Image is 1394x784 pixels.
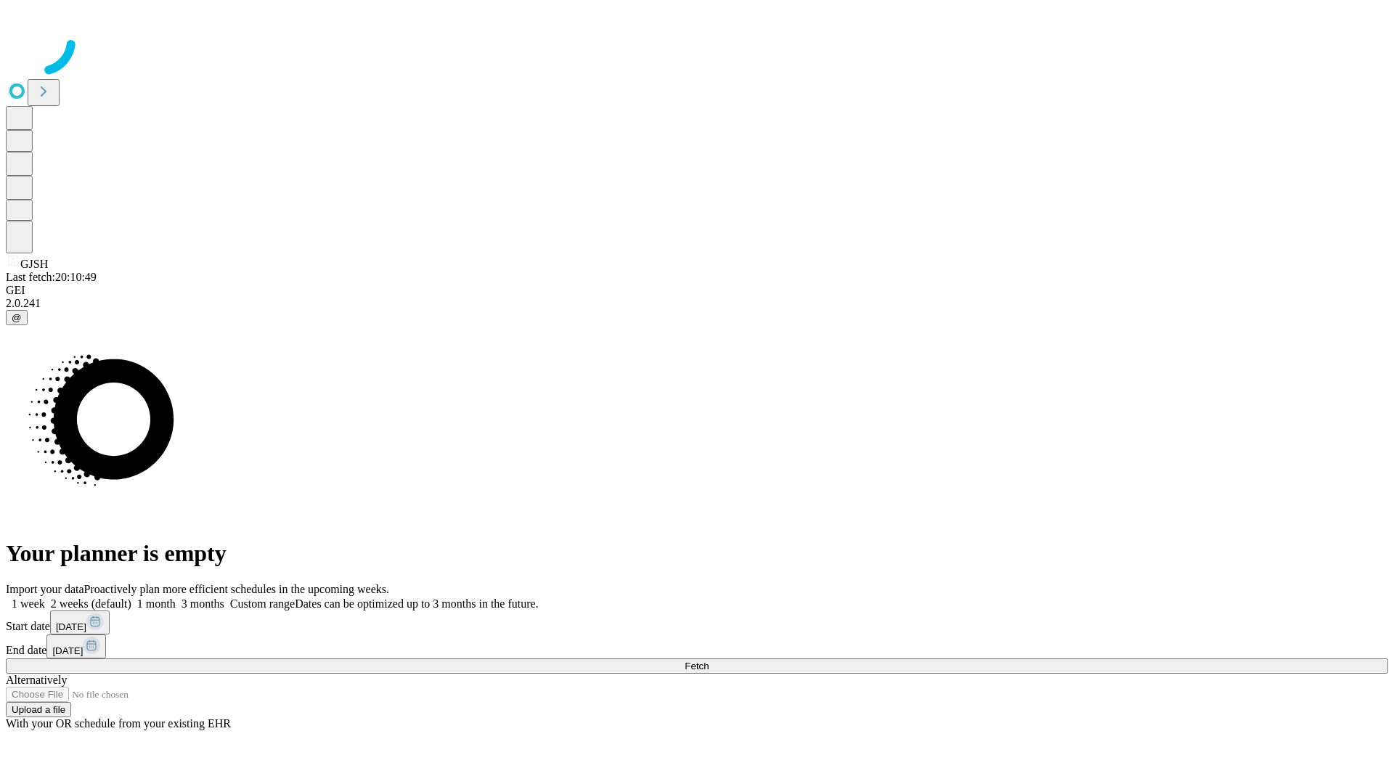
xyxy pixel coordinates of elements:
[6,702,71,717] button: Upload a file
[230,597,295,610] span: Custom range
[6,658,1388,674] button: Fetch
[6,634,1388,658] div: End date
[137,597,176,610] span: 1 month
[6,310,28,325] button: @
[6,271,97,283] span: Last fetch: 20:10:49
[12,597,45,610] span: 1 week
[12,312,22,323] span: @
[52,645,83,656] span: [DATE]
[6,540,1388,567] h1: Your planner is empty
[50,611,110,634] button: [DATE]
[84,583,389,595] span: Proactively plan more efficient schedules in the upcoming weeks.
[6,297,1388,310] div: 2.0.241
[685,661,709,671] span: Fetch
[46,634,106,658] button: [DATE]
[56,621,86,632] span: [DATE]
[6,674,67,686] span: Alternatively
[6,284,1388,297] div: GEI
[6,583,84,595] span: Import your data
[182,597,224,610] span: 3 months
[6,611,1388,634] div: Start date
[20,258,48,270] span: GJSH
[6,717,231,730] span: With your OR schedule from your existing EHR
[295,597,538,610] span: Dates can be optimized up to 3 months in the future.
[51,597,131,610] span: 2 weeks (default)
